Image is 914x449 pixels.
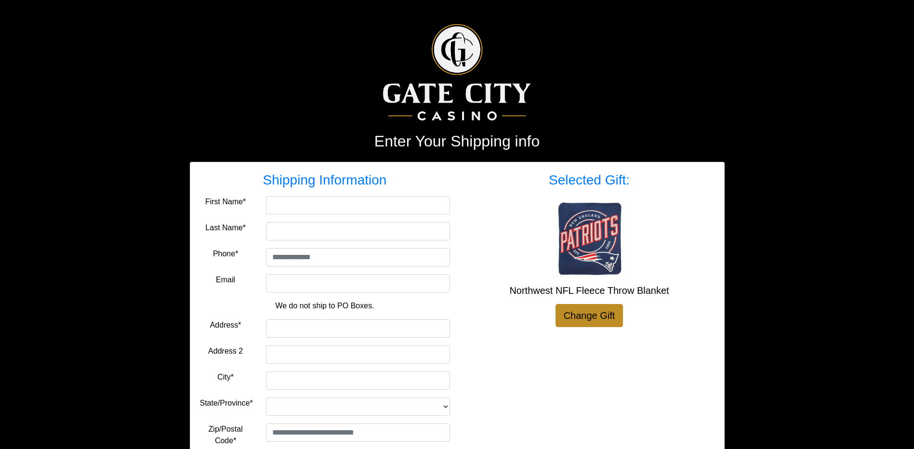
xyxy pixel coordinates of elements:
label: State/Province* [200,397,253,409]
label: Zip/Postal Code* [200,423,252,447]
img: Northwest NFL Fleece Throw Blanket [551,200,628,277]
label: Address 2 [208,345,243,357]
h2: Enter Your Shipping info [190,132,725,150]
label: Email [216,274,235,286]
label: Address* [210,319,241,331]
label: Last Name* [205,222,246,234]
h5: Northwest NFL Fleece Throw Blanket [464,285,715,296]
label: City* [217,371,234,383]
img: Logo [383,24,531,120]
label: First Name* [205,196,246,208]
p: We do not ship to PO Boxes. [207,300,443,312]
h3: Selected Gift: [464,172,715,188]
a: Change Gift [556,304,623,327]
label: Phone* [213,248,238,260]
h3: Shipping Information [200,172,450,188]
